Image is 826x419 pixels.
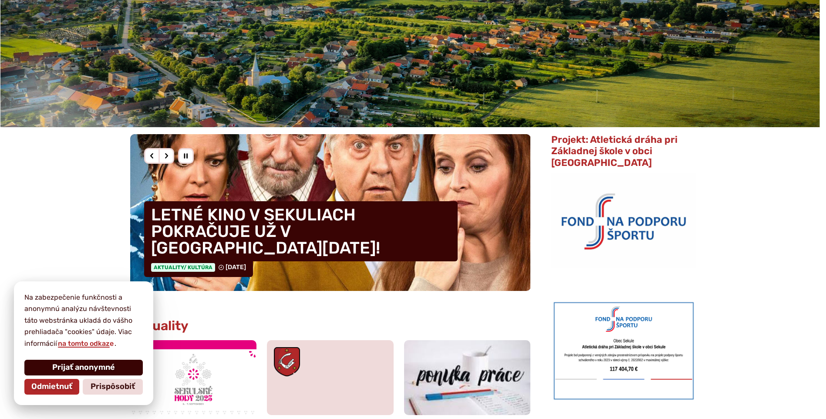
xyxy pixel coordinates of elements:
[130,319,189,333] h3: Aktuality
[57,339,115,348] a: na tomto odkaze
[226,264,246,271] span: [DATE]
[24,292,143,349] p: Na zabezpečenie funkčnosti a anonymnú analýzu návštevnosti táto webstránka ukladá do vášho prehli...
[184,264,212,270] span: / Kultúra
[178,148,194,164] div: Pozastaviť pohyb slajdera
[130,134,531,291] a: LETNÉ KINO V SEKULIACH POKRAČUJE UŽ V [GEOGRAPHIC_DATA][DATE]! Aktuality/ Kultúra [DATE]
[144,201,458,261] h4: LETNÉ KINO V SEKULIACH POKRAČUJE UŽ V [GEOGRAPHIC_DATA][DATE]!
[551,173,696,267] img: logo_fnps.png
[130,134,531,291] div: 2 / 8
[551,134,678,169] span: Projekt: Atletická dráha pri Základnej škole v obci [GEOGRAPHIC_DATA]
[31,382,72,392] span: Odmietnuť
[151,263,215,272] span: Aktuality
[158,148,174,164] div: Nasledujúci slajd
[83,379,143,395] button: Prispôsobiť
[144,148,160,164] div: Predošlý slajd
[24,360,143,375] button: Prijať anonymné
[91,382,135,392] span: Prispôsobiť
[52,363,115,372] span: Prijať anonymné
[24,379,79,395] button: Odmietnuť
[551,300,696,402] img: draha.png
